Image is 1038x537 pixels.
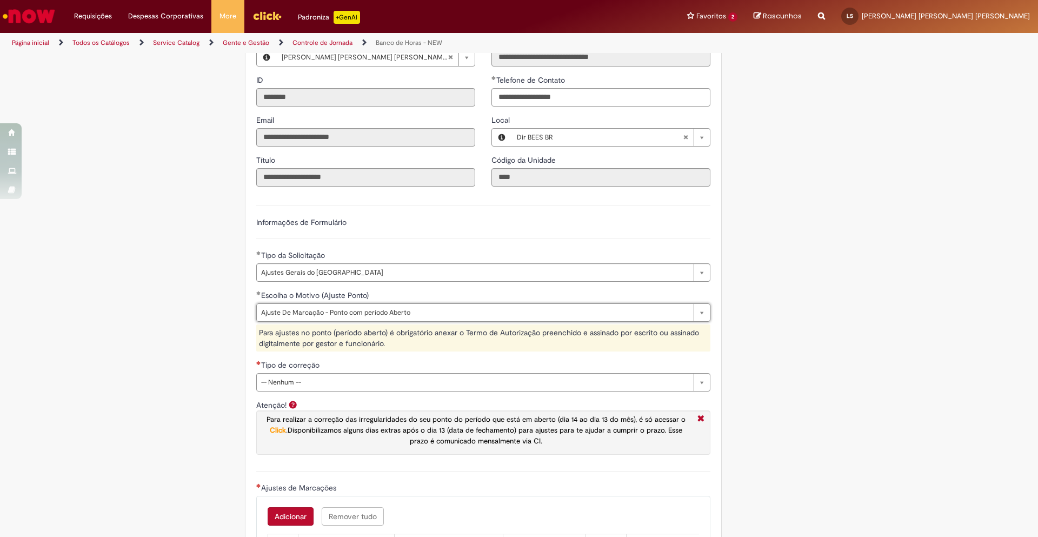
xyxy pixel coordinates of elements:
label: Somente leitura - Email [256,115,276,125]
button: Favorecido, Visualizar este registro Laise Lima Galvao De Souza [257,49,276,66]
span: Ajustes de Marcações [261,483,338,493]
span: 2 [728,12,737,22]
input: Código da Unidade [491,168,710,187]
input: ID [256,88,475,107]
a: Click [270,426,286,435]
span: Favoritos [696,11,726,22]
span: Escolha o Motivo (Ajuste Ponto) [261,290,371,300]
label: Atenção! [256,400,287,410]
span: [PERSON_NAME] [PERSON_NAME] [PERSON_NAME] [862,11,1030,21]
span: Ajuste De Marcação - Ponto com período Aberto [261,304,688,321]
a: Todos os Catálogos [72,38,130,47]
button: Local, Visualizar este registro Dir BEES BR [492,129,511,146]
span: Telefone de Contato [496,75,567,85]
button: Add a row for Ajustes de Marcações [268,507,314,526]
span: Obrigatório Preenchido [256,291,261,295]
input: Email [256,128,475,147]
label: Somente leitura - Código da Unidade [491,155,558,165]
a: Rascunhos [754,11,802,22]
div: Padroniza [298,11,360,24]
span: More [219,11,236,22]
img: ServiceNow [1,5,57,27]
a: [PERSON_NAME] [PERSON_NAME] [PERSON_NAME]Limpar campo Favorecido [276,49,475,66]
a: Dir BEES BRLimpar campo Local [511,129,710,146]
span: Despesas Corporativas [128,11,203,22]
input: Título [256,168,475,187]
span: . [267,415,686,446]
span: Para realizar a correção das irregularidades do seu ponto do período que está em aberto (dia 14 a... [267,415,686,424]
span: -- Nenhum -- [261,374,688,391]
div: Para ajustes no ponto (período aberto) é obrigatório anexar o Termo de Autorização preenchido e a... [256,324,710,352]
span: Ajuda para Atenção! [287,400,300,409]
span: Tipo de correção [261,360,322,370]
span: Obrigatório Preenchido [491,76,496,80]
a: Controle de Jornada [292,38,352,47]
a: Service Catalog [153,38,199,47]
span: Dir BEES BR [517,129,683,146]
a: Página inicial [12,38,49,47]
a: Banco de Horas - NEW [376,38,442,47]
abbr: Limpar campo Favorecido [442,49,458,66]
img: click_logo_yellow_360x200.png [252,8,282,24]
label: Somente leitura - Título [256,155,277,165]
span: Tipo da Solicitação [261,250,327,260]
p: +GenAi [334,11,360,24]
span: LS [847,12,853,19]
span: Local [491,115,512,125]
a: Gente e Gestão [223,38,269,47]
span: [PERSON_NAME] [PERSON_NAME] [PERSON_NAME] [282,49,448,66]
span: Necessários [256,483,261,488]
ul: Trilhas de página [8,33,684,53]
label: Somente leitura - ID [256,75,265,85]
label: Informações de Formulário [256,217,347,227]
span: Obrigatório Preenchido [256,251,261,255]
input: Departamento [491,48,710,67]
abbr: Limpar campo Local [677,129,694,146]
span: Ajustes Gerais do [GEOGRAPHIC_DATA] [261,264,688,281]
span: Disponibilizamos alguns dias extras após o dia 13 (data de fechamento) para ajustes para te ajuda... [288,426,682,446]
span: Rascunhos [763,11,802,21]
i: Fechar More information Por question_atencao_ajuste_ponto_aberto [695,414,707,425]
span: Necessários [256,361,261,365]
input: Telefone de Contato [491,88,710,107]
span: Requisições [74,11,112,22]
